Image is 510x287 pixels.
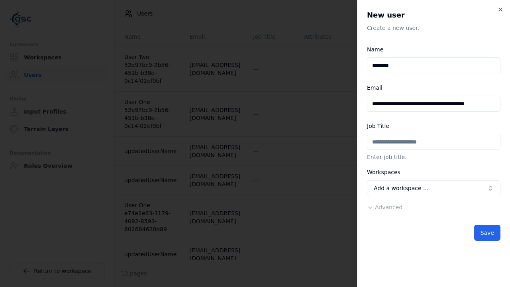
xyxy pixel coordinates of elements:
[367,46,383,53] label: Name
[367,169,400,175] label: Workspaces
[367,85,382,91] label: Email
[367,24,500,32] p: Create a new user.
[374,184,429,192] span: Add a workspace …
[367,203,402,211] button: Advanced
[375,204,402,210] span: Advanced
[367,123,389,129] label: Job Title
[367,153,500,161] p: Enter job title.
[474,225,500,241] button: Save
[367,10,500,21] h2: New user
